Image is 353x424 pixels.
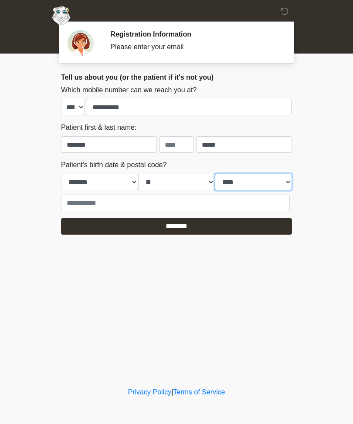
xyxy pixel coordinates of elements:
img: Aesthetically Yours Wellness Spa Logo [52,7,70,26]
h2: Tell us about you (or the patient if it's not you) [61,74,292,82]
label: Patient's birth date & postal code? [61,160,166,171]
div: Please enter your email [110,42,279,53]
img: Agent Avatar [68,30,94,57]
label: Patient first & last name: [61,123,136,133]
label: Which mobile number can we reach you at? [61,85,197,96]
a: Privacy Policy [128,389,172,396]
a: Terms of Service [173,389,225,396]
h2: Registration Information [110,30,279,39]
a: | [171,389,173,396]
